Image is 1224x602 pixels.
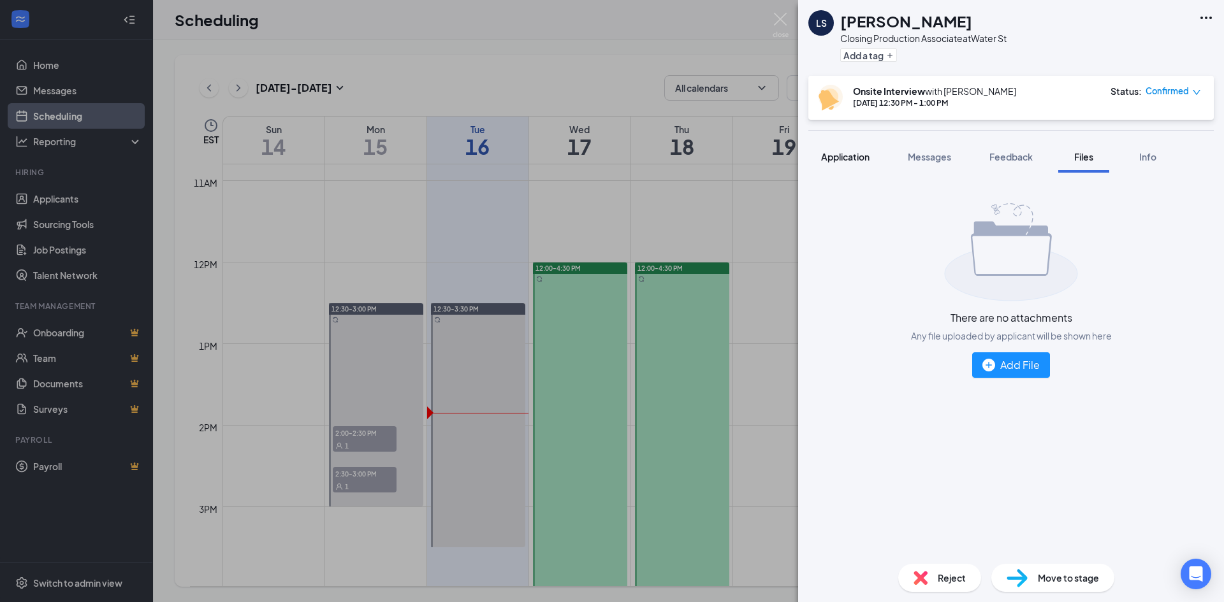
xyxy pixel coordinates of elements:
[911,329,1112,342] div: Any file uploaded by applicant will be shown here
[1111,85,1142,97] div: Status :
[840,10,972,32] h1: [PERSON_NAME]
[938,571,966,585] span: Reject
[1146,85,1189,97] span: Confirmed
[840,48,897,62] button: PlusAdd a tag
[908,151,951,162] span: Messages
[840,32,1007,45] div: Closing Production Associate at Water St
[821,151,870,162] span: Application
[1192,88,1201,97] span: down
[1139,151,1156,162] span: Info
[951,312,1072,324] div: There are no attachments
[972,352,1050,378] button: Add File
[1181,559,1211,589] div: Open Intercom Messenger
[989,151,1033,162] span: Feedback
[853,85,925,97] b: Onsite Interview
[1198,10,1214,25] svg: Ellipses
[853,85,1016,97] div: with [PERSON_NAME]
[982,357,1040,373] div: Add File
[816,17,827,29] div: LS
[1038,571,1099,585] span: Move to stage
[886,52,894,59] svg: Plus
[1074,151,1093,162] span: Files
[853,97,1016,108] div: [DATE] 12:30 PM - 1:00 PM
